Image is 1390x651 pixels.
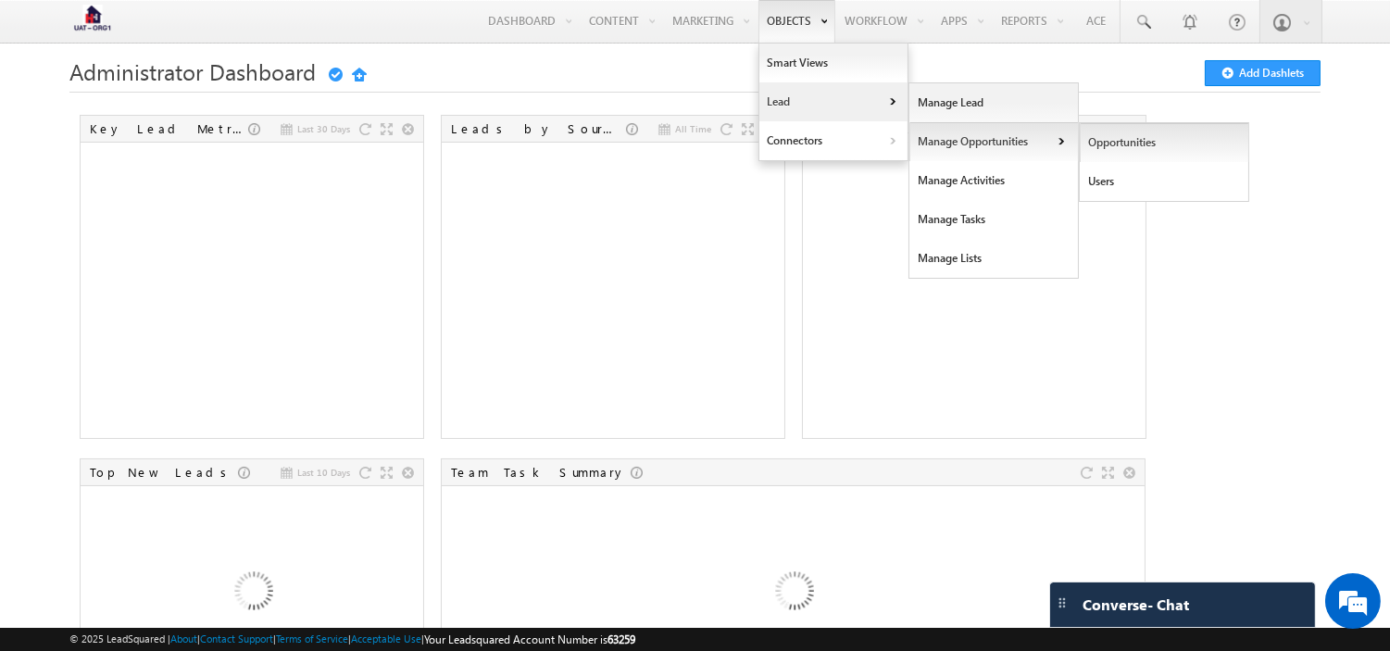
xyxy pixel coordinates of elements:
[759,121,908,160] a: Connectors
[424,632,635,646] span: Your Leadsquared Account Number is
[675,120,711,137] span: All Time
[69,631,635,648] span: © 2025 LeadSquared | | | | |
[90,464,238,481] div: Top New Leads
[451,464,631,481] div: Team Task Summary
[1083,596,1189,613] span: Converse - Chat
[1080,123,1249,162] a: Opportunities
[909,83,1079,122] a: Manage Lead
[1205,60,1321,86] button: Add Dashlets
[909,200,1079,239] a: Manage Tasks
[451,120,626,137] div: Leads by Sources
[1055,595,1070,610] img: carter-drag
[69,5,116,37] img: Custom Logo
[909,122,1079,161] a: Manage Opportunities
[909,239,1079,278] a: Manage Lists
[607,632,635,646] span: 63259
[276,632,348,645] a: Terms of Service
[170,632,197,645] a: About
[297,120,350,137] span: Last 30 Days
[297,464,350,481] span: Last 10 Days
[1080,162,1249,201] a: Users
[759,82,908,121] a: Lead
[909,161,1079,200] a: Manage Activities
[69,56,316,86] span: Administrator Dashboard
[759,44,908,82] a: Smart Views
[351,632,421,645] a: Acceptable Use
[200,632,273,645] a: Contact Support
[90,120,248,137] div: Key Lead Metrics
